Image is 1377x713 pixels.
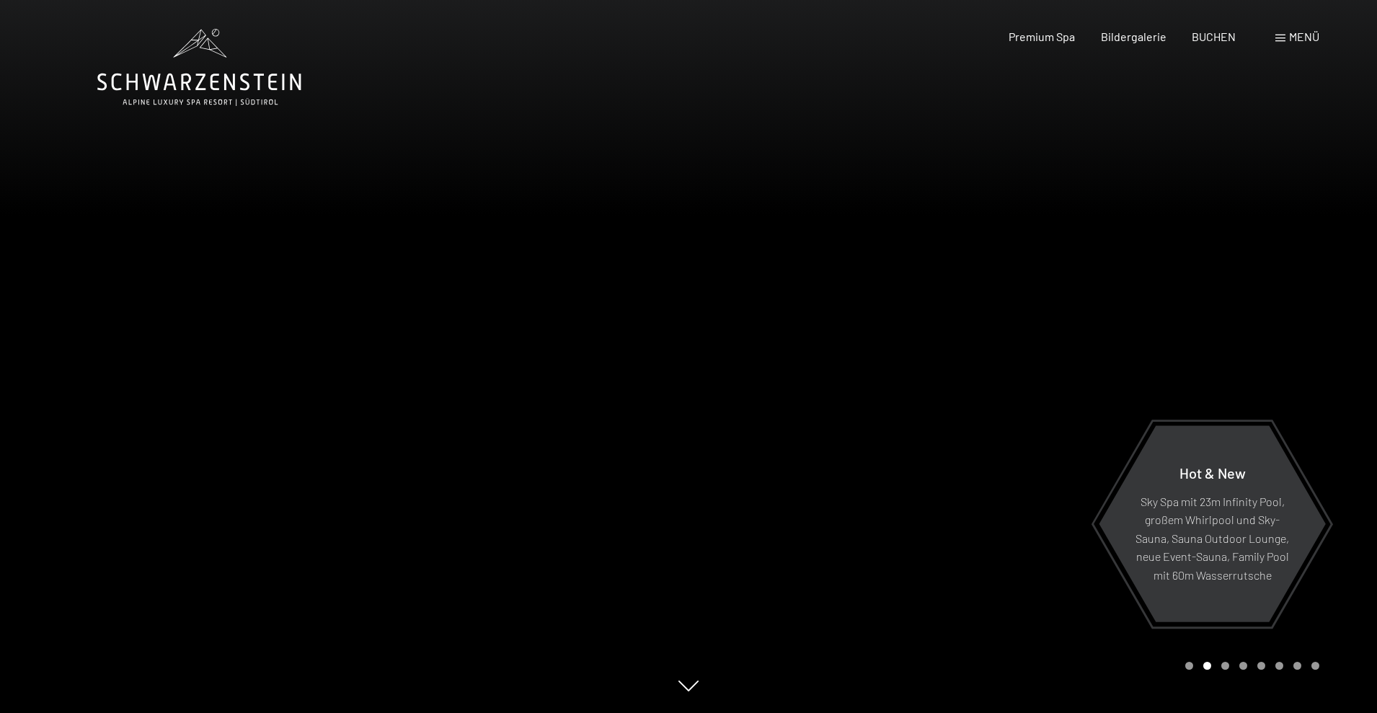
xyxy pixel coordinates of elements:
[1179,464,1246,481] span: Hot & New
[1098,425,1327,623] a: Hot & New Sky Spa mit 23m Infinity Pool, großem Whirlpool und Sky-Sauna, Sauna Outdoor Lounge, ne...
[1311,662,1319,670] div: Carousel Page 8
[1009,30,1075,43] a: Premium Spa
[1192,30,1236,43] a: BUCHEN
[1221,662,1229,670] div: Carousel Page 3
[1185,662,1193,670] div: Carousel Page 1
[1275,662,1283,670] div: Carousel Page 6
[1203,662,1211,670] div: Carousel Page 2 (Current Slide)
[1180,662,1319,670] div: Carousel Pagination
[1134,492,1290,584] p: Sky Spa mit 23m Infinity Pool, großem Whirlpool und Sky-Sauna, Sauna Outdoor Lounge, neue Event-S...
[1293,662,1301,670] div: Carousel Page 7
[1289,30,1319,43] span: Menü
[1257,662,1265,670] div: Carousel Page 5
[1101,30,1166,43] a: Bildergalerie
[1239,662,1247,670] div: Carousel Page 4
